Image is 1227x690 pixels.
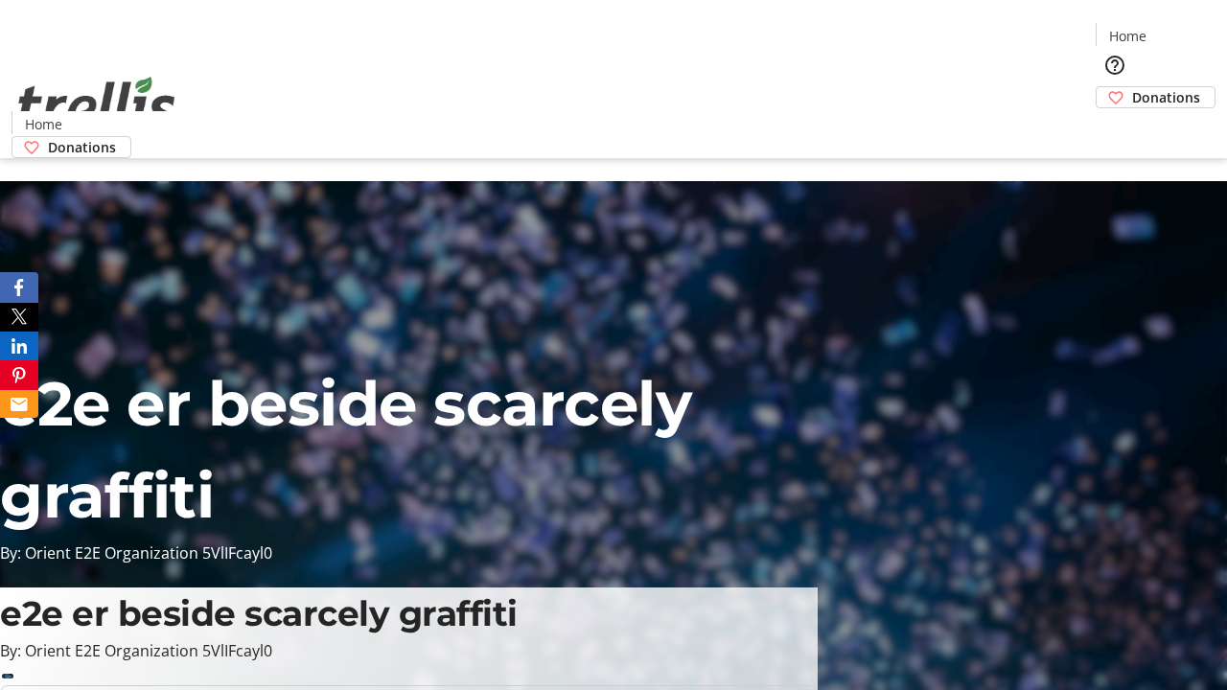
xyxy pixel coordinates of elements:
[1096,46,1134,84] button: Help
[25,114,62,134] span: Home
[1096,108,1134,147] button: Cart
[1132,87,1200,107] span: Donations
[12,114,74,134] a: Home
[12,56,182,151] img: Orient E2E Organization 5VlIFcayl0's Logo
[1109,26,1146,46] span: Home
[12,136,131,158] a: Donations
[1097,26,1158,46] a: Home
[1096,86,1215,108] a: Donations
[48,137,116,157] span: Donations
